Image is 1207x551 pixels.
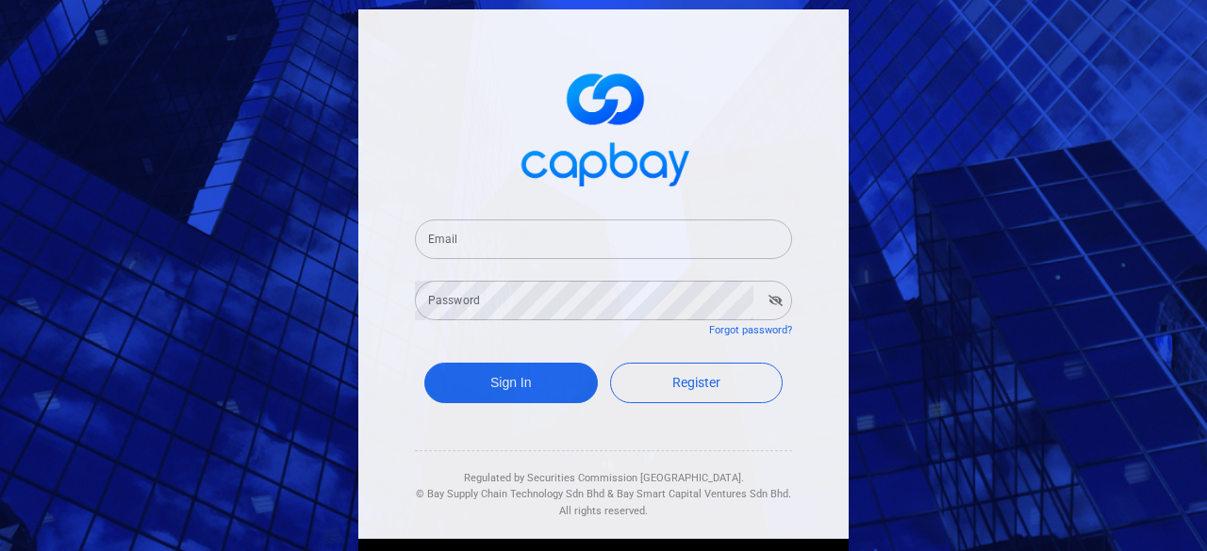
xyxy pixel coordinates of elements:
[617,488,791,500] span: Bay Smart Capital Ventures Sdn Bhd.
[610,363,784,403] a: Register
[509,57,698,197] img: logo
[709,324,792,336] a: Forgot password?
[672,375,720,390] span: Register
[416,488,604,500] span: © Bay Supply Chain Technology Sdn Bhd
[424,363,598,403] button: Sign In
[415,451,792,520] div: Regulated by Securities Commission [GEOGRAPHIC_DATA]. & All rights reserved.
